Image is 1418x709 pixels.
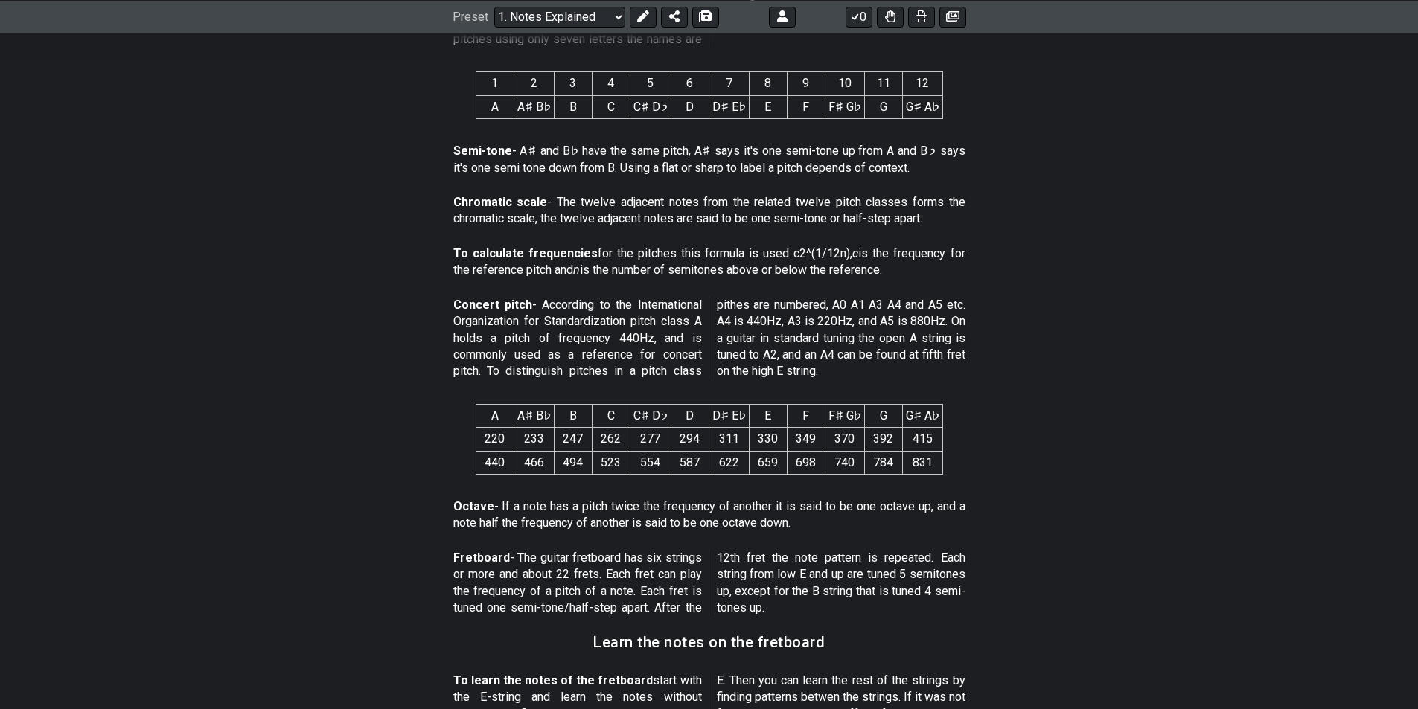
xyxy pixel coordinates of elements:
[630,404,671,427] th: C♯ D♭
[787,428,825,451] td: 349
[592,72,630,95] th: 4
[453,194,965,228] p: - The twelve adjacent notes from the related twelve pitch classes forms the chromatic scale, the ...
[709,72,749,95] th: 7
[825,72,864,95] th: 10
[453,551,510,565] strong: Fretboard
[939,6,966,27] button: Create image
[453,673,654,687] strong: To learn the notes of the fretboard
[864,404,902,427] th: G
[902,451,942,474] td: 831
[661,6,688,27] button: Share Preset
[749,72,787,95] th: 8
[593,634,825,650] h3: Learn the notes on the fretboard
[573,263,580,277] em: n
[671,428,709,451] td: 294
[877,6,904,27] button: Toggle Dexterity for all fretkits
[787,404,825,427] th: F
[864,95,902,118] td: G
[514,404,554,427] th: A♯ B♭
[749,428,787,451] td: 330
[592,451,630,474] td: 523
[476,428,514,451] td: 220
[908,6,935,27] button: Print
[671,95,709,118] td: D
[554,451,592,474] td: 494
[825,451,864,474] td: 740
[453,246,598,260] strong: To calculate frequencies
[453,297,965,380] p: - According to the International Organization for Standardization pitch class A holds a pitch of ...
[514,95,554,118] td: A♯ B♭
[453,498,965,532] p: - If a note has a pitch twice the frequency of another it is said to be one octave up, and a note...
[902,404,942,427] th: G♯ A♭
[787,72,825,95] th: 9
[902,72,942,95] th: 12
[749,404,787,427] th: E
[864,428,902,451] td: 392
[592,95,630,118] td: C
[864,451,902,474] td: 784
[476,72,514,95] th: 1
[476,404,514,427] th: A
[630,72,671,95] th: 5
[592,428,630,451] td: 262
[630,451,671,474] td: 554
[749,451,787,474] td: 659
[514,428,554,451] td: 233
[476,451,514,474] td: 440
[825,95,864,118] td: F♯ G♭
[453,550,965,617] p: - The guitar fretboard has six strings or more and about 22 frets. Each fret can play the frequen...
[692,6,719,27] button: Save As (makes a copy)
[592,404,630,427] th: C
[852,246,858,260] em: c
[494,6,625,27] select: Preset
[902,428,942,451] td: 415
[630,428,671,451] td: 277
[630,95,671,118] td: C♯ D♭
[671,404,709,427] th: D
[787,451,825,474] td: 698
[769,6,796,27] button: Logout
[514,72,554,95] th: 2
[825,428,864,451] td: 370
[825,404,864,427] th: F♯ G♭
[709,451,749,474] td: 622
[453,298,532,312] strong: Concert pitch
[846,6,872,27] button: 0
[554,428,592,451] td: 247
[476,95,514,118] td: A
[453,499,494,513] strong: Octave
[630,6,657,27] button: Edit Preset
[554,72,592,95] th: 3
[514,451,554,474] td: 466
[709,404,749,427] th: D♯ E♭
[554,95,592,118] td: B
[671,451,709,474] td: 587
[554,404,592,427] th: B
[709,95,749,118] td: D♯ E♭
[453,144,512,158] strong: Semi-tone
[453,143,965,176] p: - A♯ and B♭ have the same pitch, A♯ says it's one semi-tone up from A and B♭ says it's one semi t...
[453,10,488,24] span: Preset
[864,72,902,95] th: 11
[671,72,709,95] th: 6
[749,95,787,118] td: E
[902,95,942,118] td: G♯ A♭
[453,195,548,209] strong: Chromatic scale
[709,428,749,451] td: 311
[453,246,965,279] p: for the pitches this formula is used c2^(1/12n), is the frequency for the reference pitch and is ...
[787,95,825,118] td: F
